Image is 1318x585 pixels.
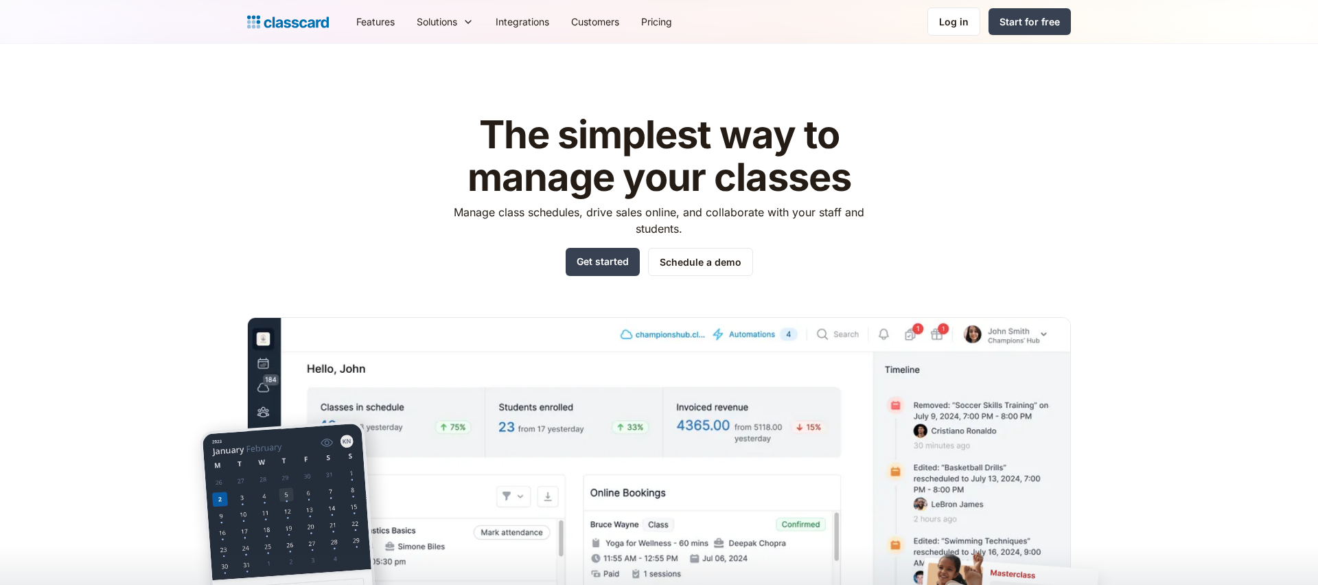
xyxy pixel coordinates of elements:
a: Pricing [630,6,683,37]
h1: The simplest way to manage your classes [441,114,877,198]
div: Solutions [406,6,485,37]
a: Schedule a demo [648,248,753,276]
a: home [247,12,329,32]
a: Start for free [988,8,1071,35]
p: Manage class schedules, drive sales online, and collaborate with your staff and students. [441,204,877,237]
div: Solutions [417,14,457,29]
a: Features [345,6,406,37]
a: Get started [566,248,640,276]
a: Customers [560,6,630,37]
div: Log in [939,14,969,29]
a: Log in [927,8,980,36]
a: Integrations [485,6,560,37]
div: Start for free [999,14,1060,29]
